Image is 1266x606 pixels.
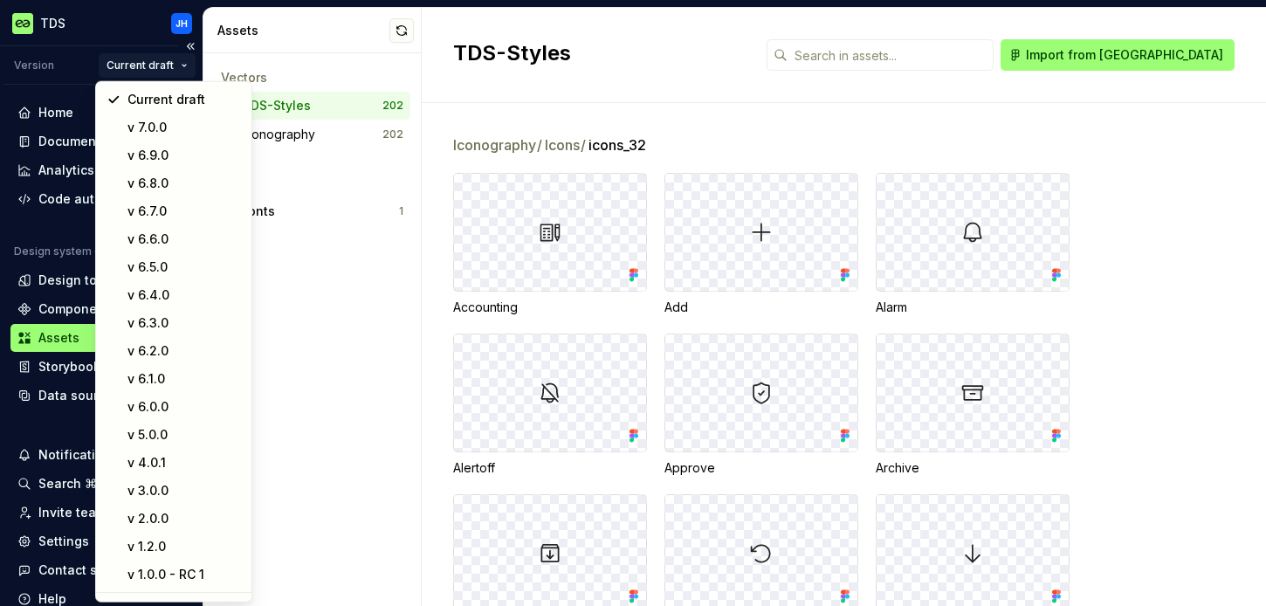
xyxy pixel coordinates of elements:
div: v 6.5.0 [127,258,241,276]
div: v 6.1.0 [127,370,241,388]
div: Current draft [127,91,241,108]
div: v 5.0.0 [127,426,241,444]
div: v 3.0.0 [127,482,241,499]
div: v 1.0.0 - RC 1 [127,566,241,583]
div: v 6.0.0 [127,398,241,416]
div: v 6.4.0 [127,286,241,304]
div: v 6.7.0 [127,203,241,220]
div: v 7.0.0 [127,119,241,136]
div: v 4.0.1 [127,454,241,472]
div: v 1.2.0 [127,538,241,555]
div: v 6.8.0 [127,175,241,192]
div: v 6.9.0 [127,147,241,164]
div: v 6.6.0 [127,231,241,248]
div: v 6.3.0 [127,314,241,332]
div: v 2.0.0 [127,510,241,527]
div: v 6.2.0 [127,342,241,360]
